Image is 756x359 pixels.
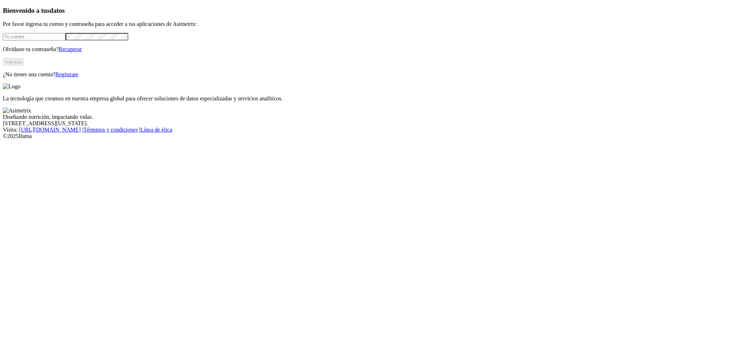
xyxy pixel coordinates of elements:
input: Tu correo [3,33,66,40]
a: Términos y condiciones [83,127,138,133]
a: Recuperar [58,46,82,52]
p: La tecnología que creamos en nuestra empresa global para ofrecer soluciones de datos especializad... [3,95,753,102]
p: Por favor ingresa tu correo y contraseña para acceder a tus aplicaciones de Asimetrix: [3,21,753,27]
a: Regístrate [55,71,78,77]
div: Diseñando nutrición, impactando vidas. [3,114,753,120]
img: Asimetrix [3,107,31,114]
img: Logo [3,83,21,90]
p: Olvidaste tu contraseña? [3,46,753,53]
div: © 2025 Iluma [3,133,753,139]
a: Línea de ética [140,127,172,133]
p: ¿No tienes una cuenta? [3,71,753,78]
button: Ingresa [3,58,24,66]
div: Visita : | | [3,127,753,133]
h3: Bienvenido a tus [3,7,753,15]
span: datos [50,7,65,14]
div: [STREET_ADDRESS][US_STATE]. [3,120,753,127]
a: [URL][DOMAIN_NAME] [19,127,81,133]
